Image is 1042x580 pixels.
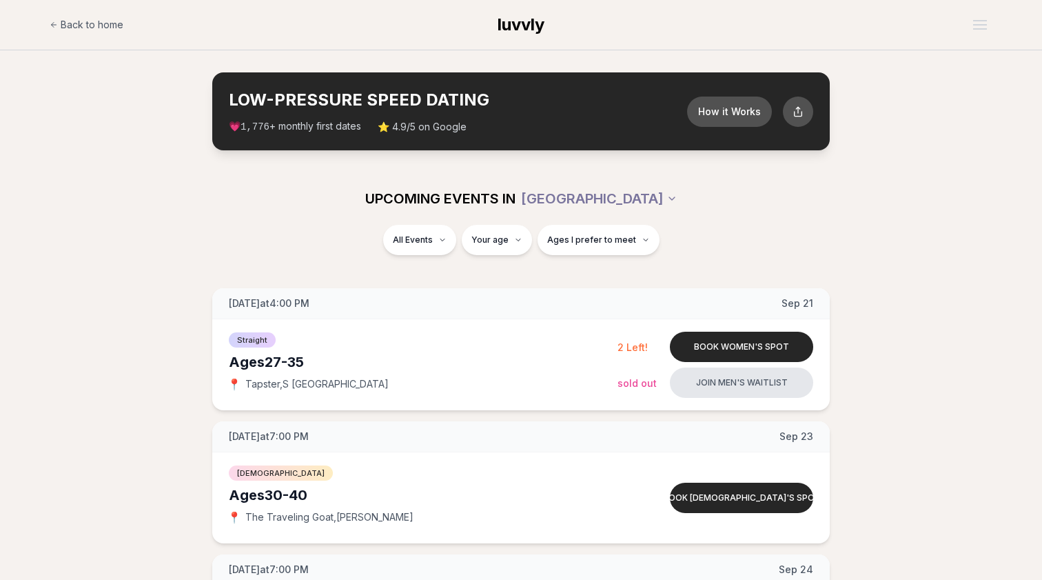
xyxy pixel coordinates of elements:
[229,563,309,577] span: [DATE] at 7:00 PM
[462,225,532,255] button: Your age
[229,486,617,505] div: Ages 30-40
[498,14,544,34] span: luvvly
[670,368,813,398] button: Join men's waitlist
[229,332,276,348] span: Straight
[617,377,657,389] span: Sold Out
[538,225,660,255] button: Ages I prefer to meet
[393,234,433,246] span: All Events
[229,466,333,481] span: [DEMOGRAPHIC_DATA]
[229,89,687,111] h2: LOW-PRESSURE SPEED DATING
[779,563,813,577] span: Sep 24
[670,332,813,362] button: Book women's spot
[50,11,123,39] a: Back to home
[245,510,413,524] span: The Traveling Goat , [PERSON_NAME]
[781,297,813,310] span: Sep 21
[521,183,677,214] button: [GEOGRAPHIC_DATA]
[229,512,240,523] span: 📍
[498,14,544,36] a: luvvly
[378,120,467,134] span: ⭐ 4.9/5 on Google
[245,377,389,391] span: Tapster , S [GEOGRAPHIC_DATA]
[241,121,269,132] span: 1,776
[670,483,813,513] button: Book [DEMOGRAPHIC_DATA]'s spot
[229,297,309,310] span: [DATE] at 4:00 PM
[687,97,772,127] button: How it Works
[61,18,123,32] span: Back to home
[547,234,636,246] span: Ages I prefer to meet
[229,379,240,390] span: 📍
[471,234,509,246] span: Your age
[229,352,617,372] div: Ages 27-35
[383,225,456,255] button: All Events
[229,119,361,134] span: 💗 + monthly first dates
[365,189,515,208] span: UPCOMING EVENTS IN
[229,430,309,443] span: [DATE] at 7:00 PM
[968,14,992,35] button: Open menu
[617,341,648,353] span: 2 Left!
[779,430,813,443] span: Sep 23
